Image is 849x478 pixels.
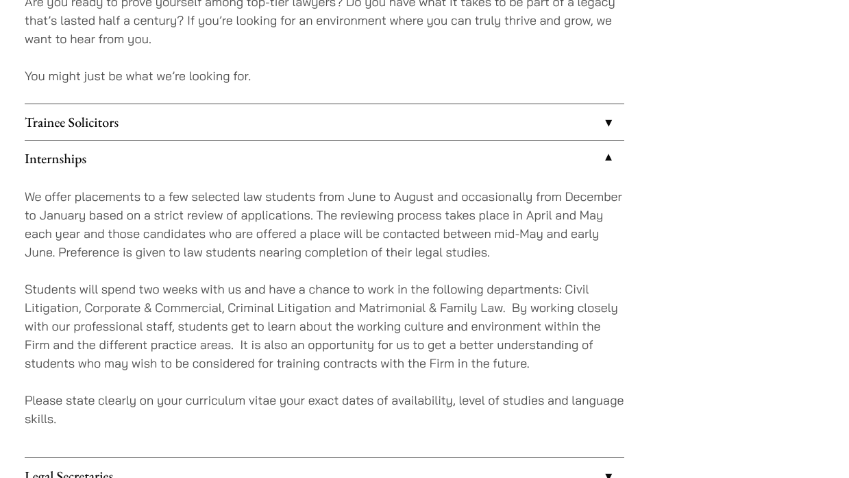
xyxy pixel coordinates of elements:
p: Students will spend two weeks with us and have a chance to work in the following departments: Civ... [25,280,624,372]
div: Internships [25,176,624,457]
a: Internships [25,141,624,176]
p: Please state clearly on your curriculum vitae your exact dates of availability, level of studies ... [25,391,624,428]
a: Trainee Solicitors [25,104,624,140]
p: We offer placements to a few selected law students from June to August and occasionally from Dece... [25,187,624,261]
p: You might just be what we’re looking for. [25,67,624,85]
